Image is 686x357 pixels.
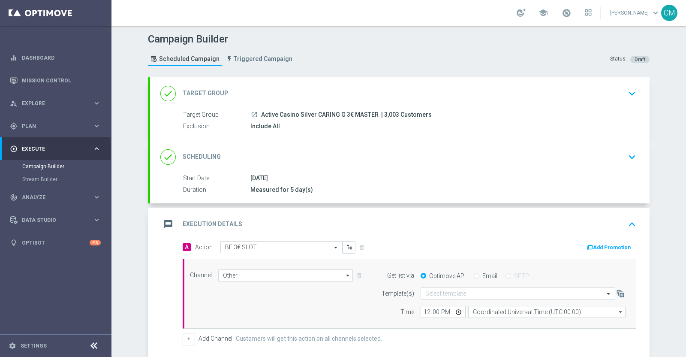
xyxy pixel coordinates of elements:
[93,216,101,224] i: keyboard_arrow_right
[630,55,650,62] colored-tag: Draft
[93,145,101,153] i: keyboard_arrow_right
[160,86,176,101] i: done
[22,101,93,106] span: Explore
[22,163,89,170] a: Campaign Builder
[626,151,638,163] i: keyboard_arrow_down
[21,343,47,348] a: Settings
[160,149,176,165] i: done
[344,270,352,281] i: arrow_drop_down
[10,145,93,153] div: Execute
[250,122,633,130] div: Include All
[22,69,101,92] a: Mission Control
[22,195,93,200] span: Analyze
[626,87,638,100] i: keyboard_arrow_down
[400,309,414,316] label: Time
[90,240,101,245] div: +10
[183,153,221,161] h2: Scheduling
[10,100,18,107] i: person_search
[387,272,414,279] label: Get list via
[586,243,634,252] button: Add Promotion
[10,100,93,107] div: Explore
[22,124,93,129] span: Plan
[514,272,529,280] label: SFTP
[160,85,639,102] div: done Target Group keyboard_arrow_down
[190,272,212,279] label: Channel
[10,46,101,69] div: Dashboard
[429,272,466,280] label: Optimove API
[9,77,101,84] button: Mission Control
[261,111,379,119] span: Active Casino Silver CARING G 3€ MASTER
[10,54,18,62] i: equalizer
[10,122,18,130] i: gps_fixed
[10,216,93,224] div: Data Studio
[148,52,222,66] a: Scheduled Campaign
[9,194,101,201] button: track_changes Analyze keyboard_arrow_right
[10,194,18,201] i: track_changes
[195,244,213,251] label: Action
[183,111,250,119] label: Target Group
[482,272,497,280] label: Email
[625,149,639,165] button: keyboard_arrow_down
[199,335,232,342] label: Add Channel
[9,217,101,224] button: Data Studio keyboard_arrow_right
[183,333,195,345] button: +
[661,5,677,21] div: CM
[22,160,111,173] div: Campaign Builder
[148,33,297,45] h1: Campaign Builder
[382,290,414,297] label: Template(s)
[10,239,18,247] i: lightbulb
[218,269,353,281] input: Select channel
[539,8,548,18] span: school
[617,306,625,318] i: arrow_drop_down
[10,145,18,153] i: play_circle_outline
[9,145,101,152] button: play_circle_outline Execute keyboard_arrow_right
[609,6,661,19] a: [PERSON_NAME]keyboard_arrow_down
[22,176,89,183] a: Stream Builder
[93,99,101,107] i: keyboard_arrow_right
[22,46,101,69] a: Dashboard
[160,216,639,233] div: message Execution Details keyboard_arrow_up
[251,111,258,118] i: launch
[10,69,101,92] div: Mission Control
[236,335,382,342] label: Customers will get this action on all channels selected.
[9,342,16,350] i: settings
[93,122,101,130] i: keyboard_arrow_right
[93,193,101,201] i: keyboard_arrow_right
[224,52,295,66] a: Triggered Campaign
[22,146,93,151] span: Execute
[160,149,639,165] div: done Scheduling keyboard_arrow_down
[10,122,93,130] div: Plan
[9,123,101,130] button: gps_fixed Plan keyboard_arrow_right
[651,8,660,18] span: keyboard_arrow_down
[9,100,101,107] button: person_search Explore keyboard_arrow_right
[183,123,250,130] label: Exclusion
[625,216,639,233] button: keyboard_arrow_up
[160,217,176,232] i: message
[183,186,250,194] label: Duration
[22,231,90,254] a: Optibot
[381,111,432,119] span: | 3,003 Customers
[610,55,627,63] div: Status:
[159,55,220,63] span: Scheduled Campaign
[183,220,242,228] h2: Execution Details
[183,89,229,97] h2: Target Group
[234,55,292,63] span: Triggered Campaign
[183,243,191,251] span: A
[183,175,250,182] label: Start Date
[468,306,626,318] input: Select time zone
[250,185,633,194] div: Measured for 5 day(s)
[10,231,101,254] div: Optibot
[22,173,111,186] div: Stream Builder
[625,85,639,102] button: keyboard_arrow_down
[626,218,638,231] i: keyboard_arrow_up
[9,54,101,61] button: equalizer Dashboard
[9,239,101,246] button: lightbulb Optibot +10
